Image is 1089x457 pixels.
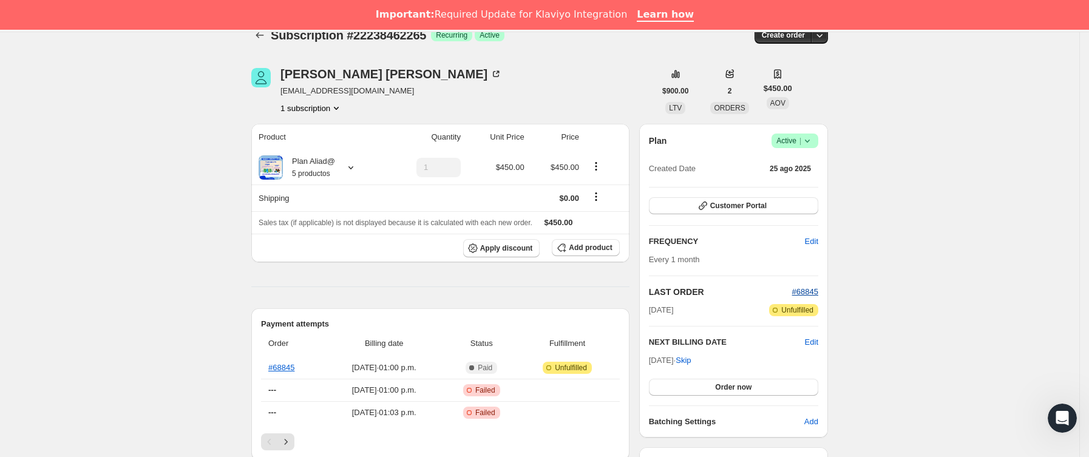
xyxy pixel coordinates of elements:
[1048,404,1077,433] iframe: Intercom live chat
[463,239,540,257] button: Apply discount
[728,86,732,96] span: 2
[544,218,573,227] span: $450.00
[649,356,691,365] span: [DATE] ·
[522,337,612,350] span: Fulfillment
[555,363,587,373] span: Unfulfilled
[327,384,441,396] span: [DATE] · 01:00 p.m.
[569,243,612,252] span: Add product
[755,27,812,44] button: Create order
[259,218,532,227] span: Sales tax (if applicable) is not displayed because it is calculated with each new order.
[385,124,464,151] th: Quantity
[480,243,533,253] span: Apply discount
[551,163,579,172] span: $450.00
[464,124,528,151] th: Unit Price
[478,363,492,373] span: Paid
[268,408,276,417] span: ---
[776,135,813,147] span: Active
[259,155,283,180] img: product img
[280,68,502,80] div: [PERSON_NAME] [PERSON_NAME]
[799,136,801,146] span: |
[792,287,818,296] a: #68845
[655,83,696,100] button: $900.00
[283,155,335,180] div: Plan Aliad@
[762,160,818,177] button: 25 ago 2025
[327,407,441,419] span: [DATE] · 01:03 p.m.
[261,330,324,357] th: Order
[770,99,785,107] span: AOV
[721,83,739,100] button: 2
[792,286,818,298] button: #68845
[798,232,826,251] button: Edit
[662,86,688,96] span: $900.00
[649,255,700,264] span: Every 1 month
[528,124,583,151] th: Price
[376,8,627,21] div: Required Update for Klaviyo Integration
[649,336,805,348] h2: NEXT BILLING DATE
[251,68,271,87] span: ROCÍO REYES MONTIEL
[676,354,691,367] span: Skip
[797,412,826,432] button: Add
[327,337,441,350] span: Billing date
[251,124,385,151] th: Product
[715,382,751,392] span: Order now
[251,27,268,44] button: Subscriptions
[586,160,606,173] button: Product actions
[649,416,804,428] h6: Batching Settings
[475,408,495,418] span: Failed
[714,104,745,112] span: ORDERS
[268,385,276,394] span: ---
[649,163,696,175] span: Created Date
[805,336,818,348] button: Edit
[448,337,515,350] span: Status
[668,351,698,370] button: Skip
[436,30,467,40] span: Recurring
[552,239,619,256] button: Add product
[781,305,813,315] span: Unfulfilled
[496,163,524,172] span: $450.00
[649,197,818,214] button: Customer Portal
[559,194,579,203] span: $0.00
[327,362,441,374] span: [DATE] · 01:00 p.m.
[649,379,818,396] button: Order now
[762,30,805,40] span: Create order
[261,318,620,330] h2: Payment attempts
[649,286,792,298] h2: LAST ORDER
[586,190,606,203] button: Shipping actions
[475,385,495,395] span: Failed
[637,8,694,22] a: Learn how
[804,416,818,428] span: Add
[649,235,805,248] h2: FREQUENCY
[480,30,500,40] span: Active
[649,304,674,316] span: [DATE]
[277,433,294,450] button: Siguiente
[669,104,682,112] span: LTV
[251,184,385,211] th: Shipping
[292,169,330,178] small: 5 productos
[268,363,294,372] a: #68845
[770,164,811,174] span: 25 ago 2025
[805,235,818,248] span: Edit
[261,433,620,450] nav: Paginación
[376,8,435,20] b: Important:
[280,102,342,114] button: Product actions
[271,29,426,42] span: Subscription #22238462265
[280,85,502,97] span: [EMAIL_ADDRESS][DOMAIN_NAME]
[649,135,667,147] h2: Plan
[710,201,767,211] span: Customer Portal
[764,83,792,95] span: $450.00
